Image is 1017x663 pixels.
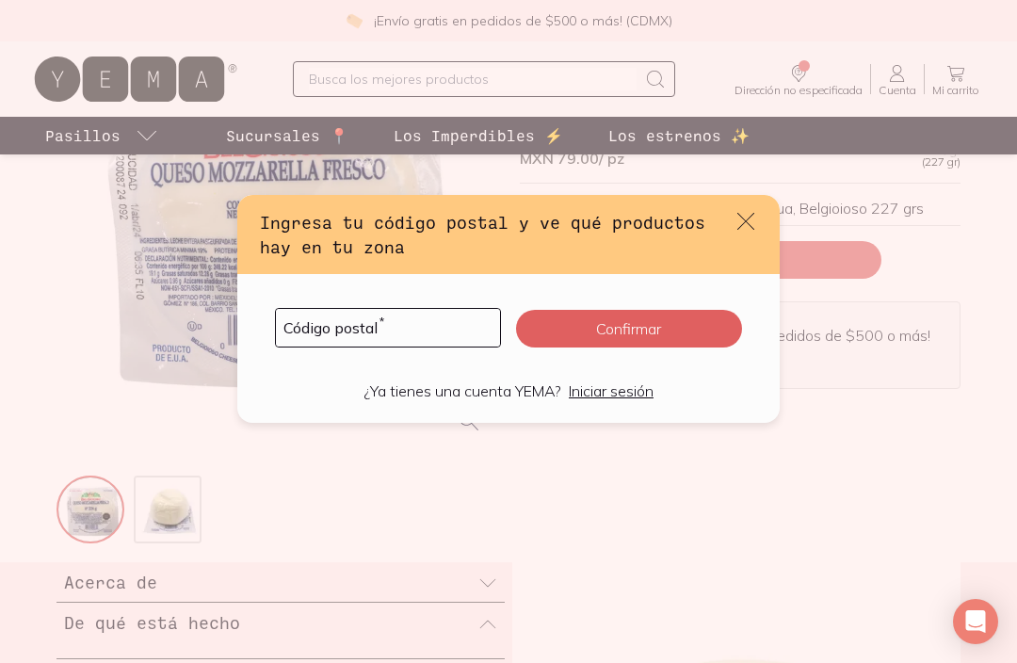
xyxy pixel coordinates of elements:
[260,210,719,260] h3: Ingresa tu código postal y ve qué productos hay en tu zona
[516,310,742,348] button: Confirmar
[363,381,561,400] p: ¿Ya tienes una cuenta YEMA?
[237,195,780,424] div: default
[953,599,998,644] div: Open Intercom Messenger
[569,381,654,400] a: Iniciar sesión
